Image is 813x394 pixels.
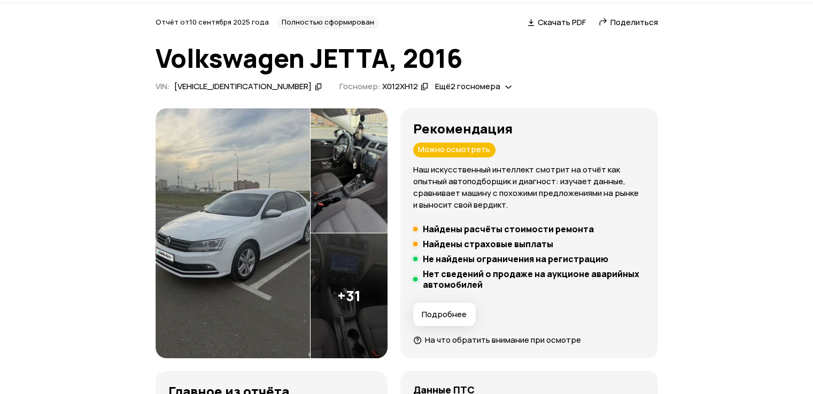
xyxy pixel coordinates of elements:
a: На что обратить внимание при осмотре [413,334,581,345]
p: Наш искусственный интеллект смотрит на отчёт как опытный автоподборщик и диагност: изучает данные... [413,164,645,211]
h5: Не найдены ограничения на регистрацию [423,254,608,264]
div: [VEHICLE_IDENTIFICATION_NUMBER] [174,81,312,92]
span: Подробнее [422,309,467,320]
h5: Найдены расчёты стоимости ремонта [423,224,594,234]
button: Подробнее [413,303,476,326]
span: Госномер: [339,81,380,92]
span: VIN : [156,81,170,92]
div: Полностью сформирован [277,16,378,29]
div: Х012ХН12 [382,81,417,92]
h5: Нет сведений о продаже на аукционе аварийных автомобилей [423,269,645,290]
h1: Volkswagen JETTA, 2016 [156,44,658,73]
div: Можно осмотреть [413,143,495,157]
span: Отчёт от 10 сентября 2025 года [156,17,269,27]
a: Скачать PDF [528,17,586,28]
a: Поделиться [599,17,658,28]
h5: Найдены страховые выплаты [423,239,553,249]
span: Ещё 2 госномера [435,81,500,92]
span: Поделиться [610,17,658,28]
span: Скачать PDF [538,17,586,28]
span: На что обратить внимание при осмотре [425,334,581,345]
h3: Рекомендация [413,121,645,136]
